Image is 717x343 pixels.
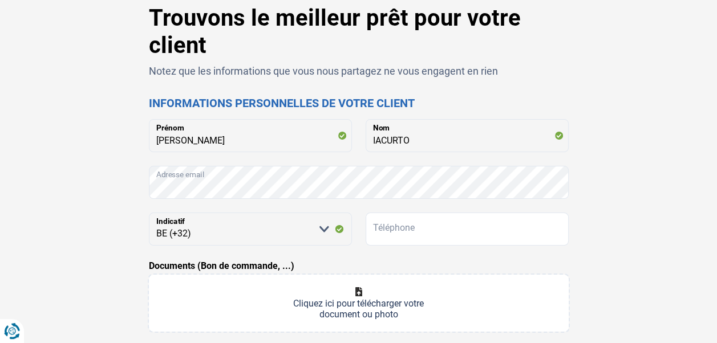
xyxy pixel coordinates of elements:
[149,259,294,273] label: Documents (Bon de commande, ...)
[366,213,569,246] input: 401020304
[149,5,569,59] h1: Trouvons le meilleur prêt pour votre client
[149,64,569,78] p: Notez que les informations que vous nous partagez ne vous engagent en rien
[149,96,569,110] h2: Informations personnelles de votre client
[149,213,352,246] select: Indicatif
